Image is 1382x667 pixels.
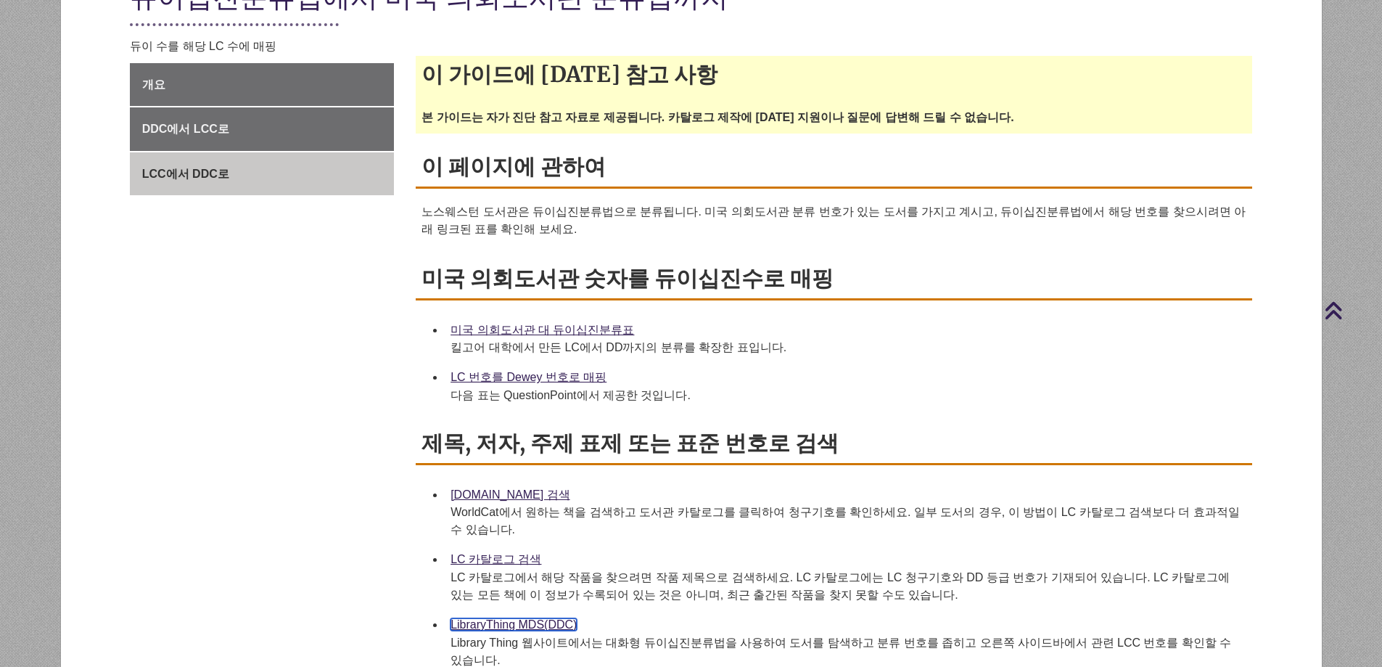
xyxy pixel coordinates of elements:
a: DDC에서 LCC로 [130,107,394,151]
font: 제목, 저자, 주제 표제 또는 표준 번호로 검색 [421,429,839,457]
a: LibraryThing MDS(DDC) [451,618,577,631]
font: LC 카탈로그에서 해당 작품을 찾으려면 작품 제목으로 검색하세요. LC 카탈로그에는 LC 청구기호와 DD 등급 번호가 기재되어 있습니다. LC 카탈로그에 있는 모든 책에 이 ... [451,571,1230,601]
font: Library Thing 웹사이트에서는 대화형 듀이십진분류법을 사용하여 도서를 탐색하고 분류 번호를 좁히고 오른쪽 사이드바에서 관련 LCC 번호를 확인할 수 있습니다. [451,637,1231,666]
font: 노스웨스턴 도서관은 듀이십진분류법으로 분류됩니다. 미국 의회도서관 분류 번호가 있는 도서를 가지고 계시고, 듀이십진분류법에서 해당 번호를 찾으시려면 아래 링크된 표를 확인해 ... [421,205,1246,235]
a: [DOMAIN_NAME] 검색 [451,488,569,501]
a: LC 카탈로그 검색 [451,553,541,565]
font: 미국 의회도서관 숫자를 듀이십진수로 매핑 [421,264,834,292]
font: 개요 [142,78,165,91]
a: 개요 [130,63,394,107]
a: 맨 위로 [1324,300,1378,320]
div: 가이드 페이지 메뉴 [130,63,394,196]
font: 본 가이드는 자가 진단 참고 자료로 제공됩니다. 카탈로그 제작에 [DATE] 지원이나 질문에 답변해 드릴 수 없습니다. [421,111,1014,123]
font: 킬고어 대학에서 만든 LC에서 DD까지의 분류를 확장한 표입니다. [451,341,786,353]
a: 미국 의회도서관 대 듀이십진분류표 [451,324,634,336]
font: 다음 표는 QuestionPoint에서 제공한 것입니다. [451,389,691,401]
a: LC 번호를 Dewey 번호로 매핑 [451,371,606,383]
font: 이 가이드에 [DATE] 참고 사항 [421,60,717,88]
font: 듀이 수를 해당 LC 수에 매핑 [130,40,277,52]
font: DDC에서 LCC로 [142,123,229,135]
font: LCC에서 DDC로 [142,168,229,180]
font: WorldCat에서 원하는 책을 검색하고 도서관 카탈로그를 클릭하여 청구기호를 확인하세요. 일부 도서의 경우, 이 방법이 LC 카탈로그 검색보다 더 효과적일 수 있습니다. [451,506,1240,536]
font: 이 페이지에 관하여 [421,152,606,180]
a: LCC에서 DDC로 [130,152,394,196]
